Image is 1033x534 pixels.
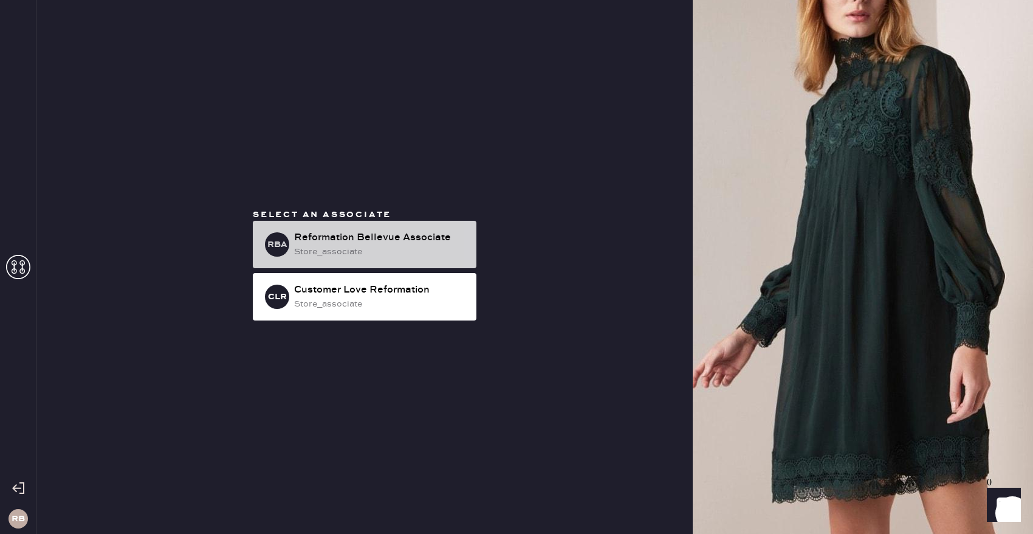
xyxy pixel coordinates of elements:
[253,209,391,220] span: Select an associate
[268,293,287,301] h3: CLR
[12,515,25,523] h3: RB
[975,479,1028,532] iframe: Front Chat
[294,231,467,245] div: Reformation Bellevue Associate
[294,297,467,311] div: store_associate
[267,240,287,249] h3: RBA
[294,245,467,258] div: store_associate
[294,283,467,297] div: Customer Love Reformation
